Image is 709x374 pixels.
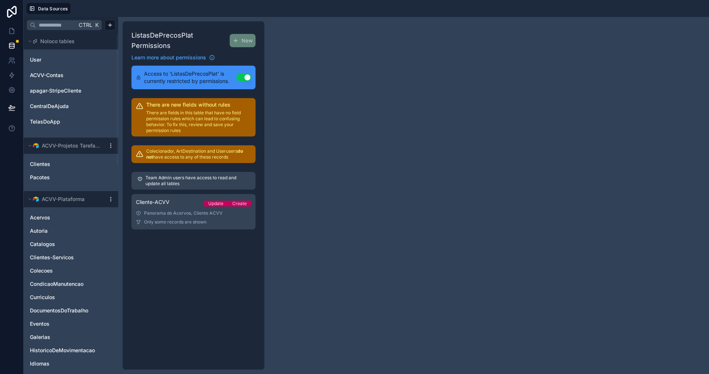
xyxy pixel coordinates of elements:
[144,70,236,85] span: Access to 'ListasDePrecosPlat' is currently restricted by permissions.
[242,37,253,44] span: New
[30,174,97,181] a: Pacotes
[30,333,50,341] span: Galerias
[30,174,50,181] span: Pacotes
[27,252,115,263] div: Clientes-Servicos
[30,267,53,274] span: Colecoes
[27,318,115,330] div: Eventos
[40,38,75,45] span: Noloco tables
[30,333,97,341] a: Galerias
[232,201,247,207] div: Create
[27,225,115,237] div: Autoria
[30,227,97,235] a: Autoria
[30,347,97,354] a: HistoricoDeMovimentacao
[30,360,49,367] span: Idiomas
[131,54,206,61] span: Learn more about permissions
[30,72,90,79] a: ACVV-Contas
[27,85,115,97] div: apagar-StripeCliente
[30,227,48,235] span: Autoria
[146,148,243,160] strong: do not
[136,198,169,206] span: Cliente-ACVV
[146,148,251,160] p: Colecionador, ArtDestination and User users have access to any of these records
[131,194,256,229] a: Cliente-ACVVUpdateCreatePanorama de Acervos, Cliente ACVVOnly some records are shown
[136,210,251,216] div: Panorama de Acervos, Cliente ACVV
[30,87,81,94] span: apagar-StripeCliente
[230,34,256,47] button: New
[27,238,115,250] div: Catalogos
[30,240,55,248] span: Catalogos
[30,56,41,63] span: User
[30,294,55,301] span: Curriculos
[27,212,115,224] div: Acervos
[27,116,115,128] div: TelasDoApp
[42,195,85,203] span: ACVV-Plataforma
[27,141,105,151] button: Airtable LogoACVV-Projetos Tarefas e Ações
[145,175,250,187] p: Team Admin users have access to read and update all tables
[27,54,115,66] div: User
[27,194,105,204] button: Airtable LogoACVV-Plataforma
[30,307,88,314] span: DocumentosDoTrabalho
[27,344,115,356] div: HistoricoDeMovimentacao
[144,219,206,225] span: Only some records are shown
[33,196,39,202] img: Airtable Logo
[30,118,90,125] a: TelasDoApp
[131,30,230,51] h1: ListasDePrecosPlat Permissions
[30,160,97,168] a: Clientes
[30,294,97,301] a: Curriculos
[30,267,97,274] a: Colecoes
[27,305,115,316] div: DocumentosDoTrabalho
[27,100,115,112] div: CentralDeAjuda
[27,69,115,81] div: ACVV-Contas
[33,143,39,149] img: Airtable Logo
[38,6,68,11] span: Data Sources
[27,265,115,277] div: Colecoes
[30,87,90,94] a: apagar-StripeCliente
[146,110,251,134] p: There are fields in this table that have no field permission rules which can lead to confusing be...
[30,214,50,221] span: Acervos
[30,360,97,367] a: Idiomas
[30,320,49,328] span: Eventos
[27,158,115,170] div: Clientes
[131,54,215,61] a: Learn more about permissions
[30,280,97,288] a: CondicaoManutencao
[30,103,90,110] a: CentralDeAjuda
[27,172,115,183] div: Pacotes
[30,320,97,328] a: Eventos
[78,20,93,30] span: Ctrl
[208,201,223,207] div: Update
[30,56,90,63] a: User
[30,240,97,248] a: Catalogos
[30,72,64,79] span: ACVV-Contas
[94,22,99,28] span: K
[30,307,97,314] a: DocumentosDoTrabalho
[30,254,97,261] a: Clientes-Servicos
[27,278,115,290] div: CondicaoManutencao
[30,103,69,110] span: CentralDeAjuda
[27,358,115,370] div: Idiomas
[30,347,95,354] span: HistoricoDeMovimentacao
[27,36,111,46] button: Noloco tables
[30,254,74,261] span: Clientes-Servicos
[30,160,50,168] span: Clientes
[30,118,60,125] span: TelasDoApp
[27,331,115,343] div: Galerias
[42,142,102,149] span: ACVV-Projetos Tarefas e Ações
[27,291,115,303] div: Curriculos
[30,214,97,221] a: Acervos
[30,280,83,288] span: CondicaoManutencao
[27,3,71,14] button: Data Sources
[146,101,251,108] h2: There are new fields without rules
